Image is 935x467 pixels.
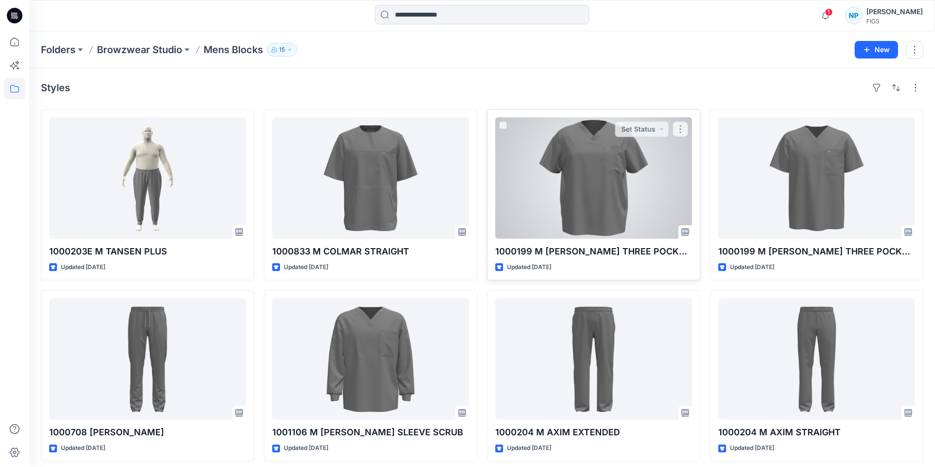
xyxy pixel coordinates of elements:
[267,43,297,57] button: 15
[284,262,328,272] p: Updated [DATE]
[61,443,105,453] p: Updated [DATE]
[495,245,692,258] p: 1000199 M [PERSON_NAME] THREE POCKET PLUS
[495,298,692,420] a: 1000204 M AXIM EXTENDED
[866,18,923,25] div: FIGS
[718,298,915,420] a: 1000204 M AXIM STRAIGHT
[825,8,833,16] span: 1
[718,426,915,439] p: 1000204 M AXIM STRAIGHT
[495,426,692,439] p: 1000204 M AXIM EXTENDED
[204,43,263,57] p: Mens Blocks
[495,117,692,239] a: 1000199 M LEON THREE POCKET PLUS
[272,245,469,258] p: 1000833 M COLMAR STRAIGHT
[718,245,915,258] p: 1000199 M [PERSON_NAME] THREE POCKET BASE
[61,262,105,272] p: Updated [DATE]
[49,426,246,439] p: 1000708 [PERSON_NAME]
[272,426,469,439] p: 1001106 M [PERSON_NAME] SLEEVE SCRUB
[49,298,246,420] a: 1000708 M LLOYD STRAIGHT
[855,41,898,58] button: New
[49,245,246,258] p: 1000203E M TANSEN PLUS
[507,443,551,453] p: Updated [DATE]
[279,44,285,55] p: 15
[730,443,774,453] p: Updated [DATE]
[41,82,70,94] h4: Styles
[284,443,328,453] p: Updated [DATE]
[718,117,915,239] a: 1000199 M LEON THREE POCKET BASE
[272,117,469,239] a: 1000833 M COLMAR STRAIGHT
[49,117,246,239] a: 1000203E M TANSEN PLUS
[41,43,75,57] a: Folders
[272,298,469,420] a: 1001106 M LEON LONG SLEEVE SCRUB
[507,262,551,272] p: Updated [DATE]
[730,262,774,272] p: Updated [DATE]
[845,7,862,24] div: NP
[97,43,182,57] a: Browzwear Studio
[866,6,923,18] div: [PERSON_NAME]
